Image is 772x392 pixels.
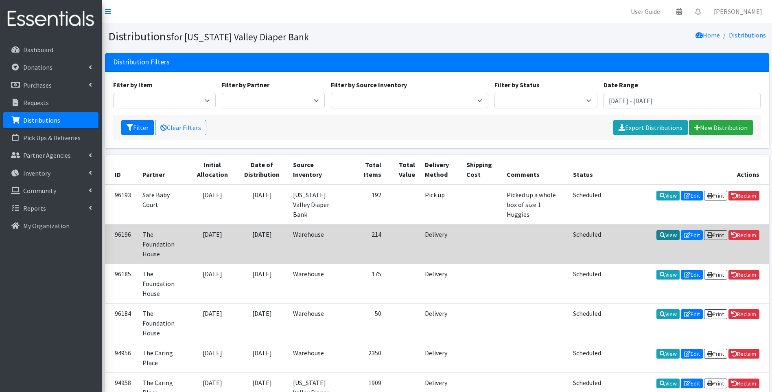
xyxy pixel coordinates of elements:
td: 214 [348,224,386,264]
td: The Foundation House [138,264,189,303]
a: Export Distributions [613,120,688,135]
td: [DATE] [236,185,288,225]
label: Filter by Item [113,80,153,90]
p: Requests [23,99,49,107]
td: 2350 [348,343,386,372]
a: Reclaim [728,191,759,200]
p: Community [23,187,56,195]
p: Purchases [23,81,52,89]
td: Picked up a whole box of size 1 Huggies [502,185,569,225]
td: 96184 [105,303,138,343]
td: The Foundation House [138,224,189,264]
label: Filter by Status [494,80,540,90]
h1: Distributions [108,29,434,44]
td: Scheduled [568,224,606,264]
td: Scheduled [568,185,606,225]
a: View [656,191,680,200]
p: Donations [23,63,52,71]
a: My Organization [3,218,98,234]
label: Filter by Partner [222,80,269,90]
img: HumanEssentials [3,5,98,33]
th: Total Value [386,155,420,185]
td: 96185 [105,264,138,303]
a: Reclaim [728,270,759,280]
th: Date of Distribution [236,155,288,185]
a: Community [3,183,98,199]
th: Initial Allocation [189,155,235,185]
td: 175 [348,264,386,303]
th: Source Inventory [288,155,348,185]
p: Inventory [23,169,50,177]
a: Pick Ups & Deliveries [3,130,98,146]
p: Distributions [23,116,60,124]
td: 192 [348,185,386,225]
td: Scheduled [568,264,606,303]
a: Purchases [3,77,98,93]
a: Reclaim [728,230,759,240]
td: Scheduled [568,343,606,372]
td: Pick up [420,185,461,225]
label: Filter by Source Inventory [331,80,407,90]
input: January 1, 2011 - December 31, 2011 [604,93,761,108]
th: Shipping Cost [461,155,502,185]
a: Reclaim [728,379,759,388]
td: Delivery [420,303,461,343]
a: Print [704,191,727,200]
a: Print [704,309,727,319]
td: Warehouse [288,343,348,372]
a: View [656,379,680,388]
td: [DATE] [189,303,235,343]
a: Distributions [3,112,98,128]
td: 50 [348,303,386,343]
a: Inventory [3,165,98,181]
a: Print [704,349,727,359]
a: Reclaim [728,349,759,359]
td: [US_STATE] Valley Diaper Bank [288,185,348,225]
td: Safe Baby Court [138,185,189,225]
th: Total Items [348,155,386,185]
a: [PERSON_NAME] [707,3,769,20]
td: 96196 [105,224,138,264]
h3: Distribution Filters [113,58,170,66]
td: 96193 [105,185,138,225]
th: Partner [138,155,189,185]
td: The Foundation House [138,303,189,343]
td: Delivery [420,224,461,264]
a: User Guide [624,3,667,20]
a: Print [704,230,727,240]
a: View [656,309,680,319]
p: Reports [23,204,46,212]
a: Edit [681,379,703,388]
a: New Distribution [689,120,753,135]
td: [DATE] [236,264,288,303]
td: [DATE] [189,185,235,225]
td: Warehouse [288,264,348,303]
th: ID [105,155,138,185]
a: Partner Agencies [3,147,98,163]
td: Delivery [420,264,461,303]
td: [DATE] [236,303,288,343]
th: Comments [502,155,569,185]
a: Edit [681,230,703,240]
label: Date Range [604,80,638,90]
td: Warehouse [288,224,348,264]
a: View [656,349,680,359]
p: Pick Ups & Deliveries [23,134,81,142]
a: Reports [3,200,98,216]
a: Distributions [729,31,766,39]
small: for [US_STATE] Valley Diaper Bank [171,31,309,43]
button: Filter [121,120,154,135]
td: Delivery [420,343,461,372]
a: Edit [681,349,703,359]
p: Dashboard [23,46,53,54]
a: Dashboard [3,42,98,58]
p: My Organization [23,222,70,230]
td: [DATE] [236,224,288,264]
th: Status [568,155,606,185]
a: View [656,230,680,240]
td: 94956 [105,343,138,372]
a: Reclaim [728,309,759,319]
td: [DATE] [189,343,235,372]
a: Print [704,270,727,280]
a: View [656,270,680,280]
